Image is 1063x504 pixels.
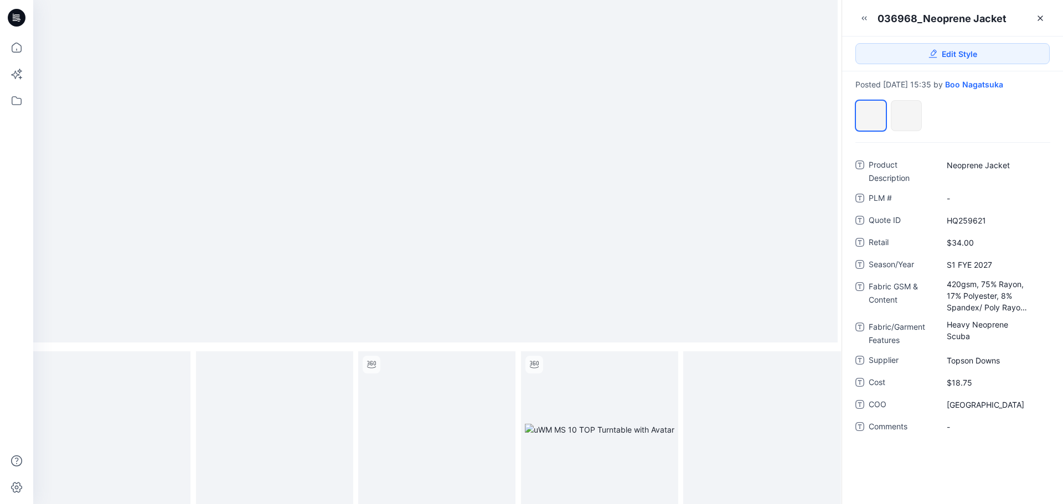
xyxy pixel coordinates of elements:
span: China [947,399,1043,411]
span: Retail [869,236,935,251]
span: $18.75 [947,377,1043,388]
span: Product Description [869,158,935,185]
span: Neoprene Jacket [947,159,1043,171]
button: Minimize [855,9,873,27]
span: - [947,193,1043,204]
a: Edit Style [855,43,1050,64]
span: - [947,421,1043,433]
img: uWM MS 10 TOP Turntable with Avatar [525,424,674,435]
span: Fabric/Garment Features [869,320,935,347]
span: $34.00 [947,237,1043,248]
span: PLM # [869,191,935,207]
span: Heavy Neoprene Scuba [947,319,1043,342]
span: Fabric GSM & Content [869,280,935,314]
div: Muted Green [855,100,886,131]
span: S1 FYE 2027 [947,259,1043,271]
span: Season/Year [869,258,935,273]
span: Cost [869,376,935,391]
span: Supplier [869,354,935,369]
div: Black Soot [891,100,922,131]
span: Edit Style [942,48,977,60]
span: HQ259621 [947,215,1043,226]
div: Posted [DATE] 15:35 by [855,80,1050,89]
span: Topson Downs [947,355,1043,366]
div: 036968_Neoprene Jacket [878,12,1007,25]
a: Close Style Presentation [1031,9,1049,27]
a: Boo Nagatsuka [945,80,1003,89]
span: 420gsm, 75% Rayon, 17% Polyester, 8% Spandex/ Poly Rayon Jersey Lining [947,278,1043,313]
span: COO [869,398,935,413]
span: Comments [869,420,935,435]
span: Quote ID [869,214,935,229]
